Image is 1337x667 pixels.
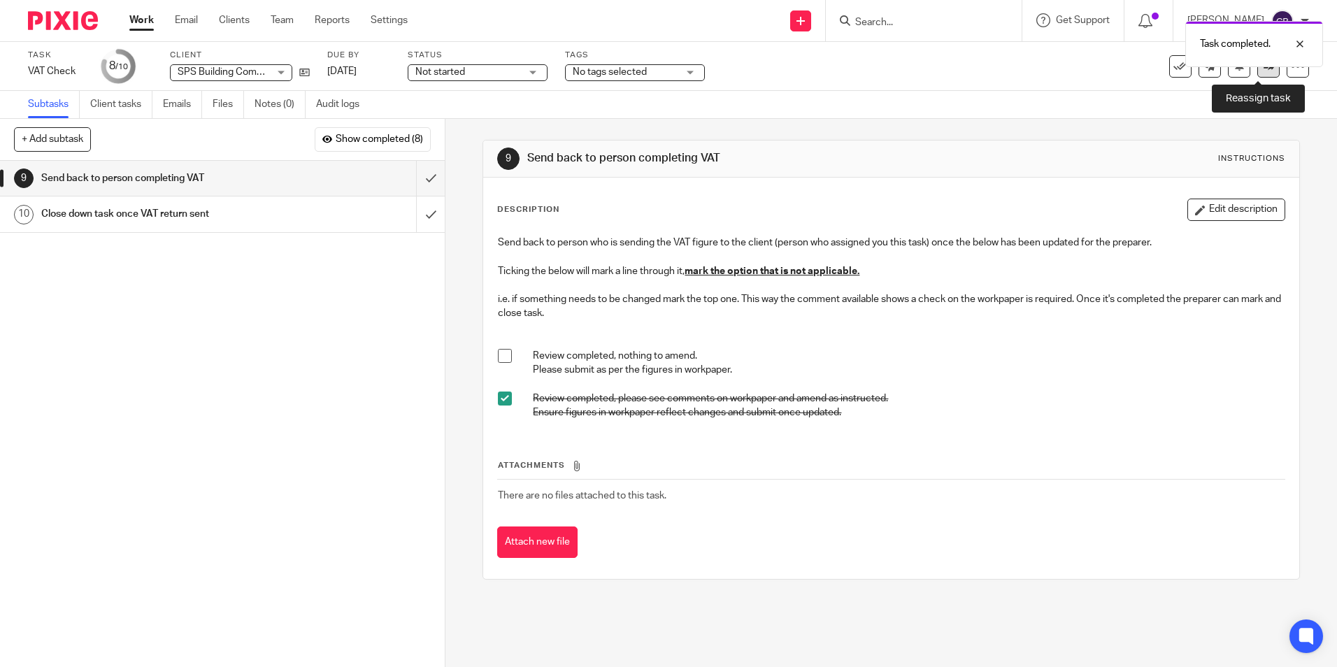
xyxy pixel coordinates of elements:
p: Review completed, please see comments on workpaper and amend as instructed. Ensure figures in wor... [533,392,1284,420]
div: 8 [109,58,128,74]
h1: Send back to person completing VAT [41,168,282,189]
button: Edit description [1187,199,1285,221]
div: 9 [14,168,34,188]
a: Subtasks [28,91,80,118]
span: SPS Building Company Ltd [178,67,294,77]
img: Pixie [28,11,98,30]
p: Task completed. [1200,37,1271,51]
a: Team [271,13,294,27]
button: Attach new file [497,526,578,558]
span: No tags selected [573,67,647,77]
a: Settings [371,13,408,27]
a: Audit logs [316,91,370,118]
a: Work [129,13,154,27]
h1: Send back to person completing VAT [527,151,921,166]
label: Due by [327,50,390,61]
span: Show completed (8) [336,134,423,145]
span: Attachments [498,461,565,469]
a: Clients [219,13,250,27]
a: Files [213,91,244,118]
div: 10 [14,205,34,224]
label: Task [28,50,84,61]
p: Send back to person who is sending the VAT figure to the client (person who assigned you this tas... [498,236,1284,250]
div: 9 [497,148,520,170]
a: Email [175,13,198,27]
span: Not started [415,67,465,77]
h1: Close down task once VAT return sent [41,203,282,224]
a: Notes (0) [255,91,306,118]
p: i.e. if something needs to be changed mark the top one. This way the comment available shows a ch... [498,292,1284,321]
div: Instructions [1218,153,1285,164]
a: Reports [315,13,350,27]
p: Description [497,204,559,215]
label: Client [170,50,310,61]
u: mark the option that is not applicable. [685,266,859,276]
span: [DATE] [327,66,357,76]
p: Ticking the below will mark a line through it, [498,264,1284,278]
button: + Add subtask [14,127,91,151]
label: Status [408,50,548,61]
p: Review completed, nothing to amend. Please submit as per the figures in workpaper. [533,349,1284,378]
a: Client tasks [90,91,152,118]
button: Show completed (8) [315,127,431,151]
label: Tags [565,50,705,61]
small: /10 [115,63,128,71]
div: VAT Check [28,64,84,78]
a: Emails [163,91,202,118]
img: svg%3E [1271,10,1294,32]
span: There are no files attached to this task. [498,491,666,501]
